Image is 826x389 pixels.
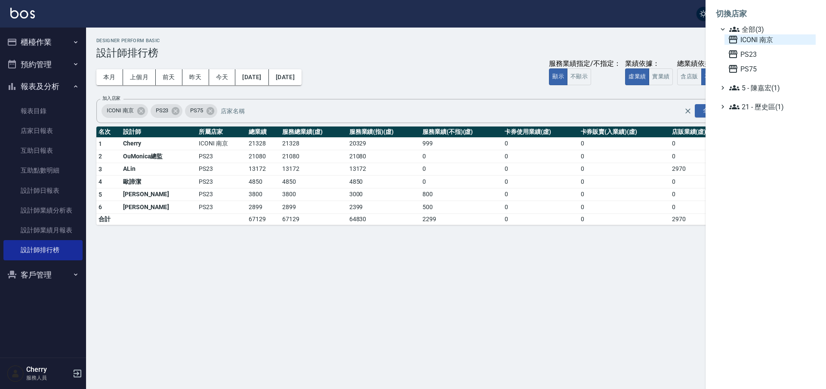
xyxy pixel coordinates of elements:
span: PS23 [728,49,812,59]
span: 5 - 陳嘉宏(1) [729,83,812,93]
span: ICONI 南京 [728,34,812,45]
span: 21 - 歷史區(1) [729,102,812,112]
li: 切換店家 [716,3,816,24]
span: 全部(3) [729,24,812,34]
span: PS75 [728,64,812,74]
